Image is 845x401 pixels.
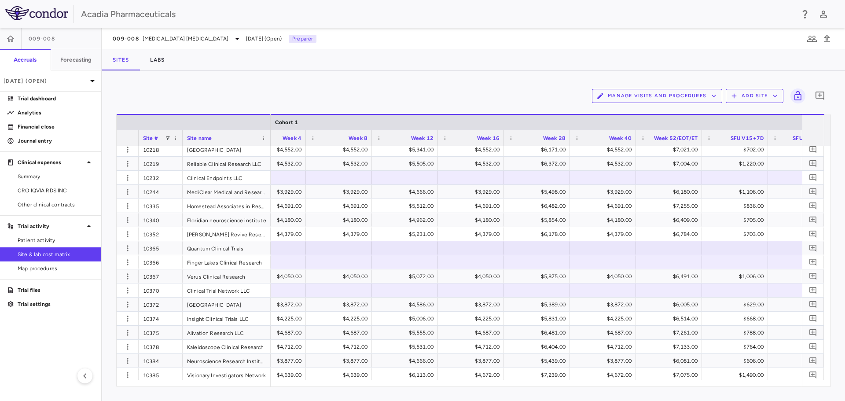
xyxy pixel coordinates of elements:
div: $1,106.00 [710,185,764,199]
div: $5,006.00 [380,312,434,326]
svg: Add comment [809,188,817,196]
svg: Add comment [809,216,817,224]
div: $4,050.00 [314,269,367,283]
p: [DATE] (Open) [4,77,87,85]
div: $4,712.00 [446,340,500,354]
div: 10384 [139,354,183,368]
svg: Add comment [809,371,817,379]
span: SFU V15+7D [731,135,764,141]
p: Clinical expenses [18,158,84,166]
p: Journal entry [18,137,94,145]
div: Reliable Clinical Research LLC [183,157,271,170]
div: $5,498.00 [512,185,566,199]
div: $705.00 [776,213,830,227]
div: $1,490.00 [776,368,830,382]
span: Other clinical contracts [18,201,94,209]
div: Neuroscience Research Institute [183,354,271,368]
div: 10385 [139,368,183,382]
div: $4,666.00 [380,354,434,368]
span: Week 8 [349,135,367,141]
button: Manage Visits and Procedures [592,89,722,103]
span: Week 16 [477,135,500,141]
button: Add comment [807,256,819,268]
div: 10375 [139,326,183,339]
button: Add comment [807,284,819,296]
div: $3,872.00 [578,298,632,312]
div: $6,178.00 [512,227,566,241]
div: $702.00 [710,143,764,157]
span: 009-008 [113,35,139,42]
button: Add comment [807,341,819,353]
svg: Add comment [809,145,817,154]
div: $3,877.00 [314,354,367,368]
div: $5,831.00 [512,312,566,326]
div: $4,225.00 [578,312,632,326]
span: Site & lab cost matrix [18,250,94,258]
button: Add comment [807,298,819,310]
div: $4,532.00 [446,157,500,171]
div: $4,225.00 [314,312,367,326]
div: $4,379.00 [314,227,367,241]
button: Add comment [807,369,819,381]
div: $4,552.00 [446,143,500,157]
div: 10378 [139,340,183,353]
button: Add comment [812,88,827,103]
div: $5,531.00 [380,340,434,354]
div: $4,687.00 [578,326,632,340]
p: Trial activity [18,222,84,230]
button: Add comment [807,158,819,169]
div: $606.00 [710,354,764,368]
div: Finger Lakes Clinical Research [183,255,271,269]
span: Cohort 1 [275,119,298,125]
svg: Add comment [809,342,817,351]
div: 10340 [139,213,183,227]
div: 10366 [139,255,183,269]
div: Acadia Pharmaceuticals [81,7,794,21]
div: $3,872.00 [446,298,500,312]
div: $836.00 [710,199,764,213]
p: Analytics [18,109,94,117]
span: Patient activity [18,236,94,244]
div: $7,261.00 [644,326,698,340]
div: $1,220.00 [776,157,830,171]
div: $3,877.00 [446,354,500,368]
svg: Add comment [809,286,817,294]
div: $4,712.00 [578,340,632,354]
div: $6,113.00 [380,368,434,382]
div: $703.00 [710,227,764,241]
div: $3,929.00 [248,185,301,199]
div: Insight Clinical Trials LLC [183,312,271,325]
div: $4,666.00 [380,185,434,199]
div: $4,050.00 [446,269,500,283]
div: $3,872.00 [314,298,367,312]
div: $668.00 [776,312,830,326]
div: $6,081.00 [644,354,698,368]
div: 10219 [139,157,183,170]
div: $4,225.00 [446,312,500,326]
div: $629.00 [776,298,830,312]
p: Trial settings [18,300,94,308]
div: $6,180.00 [644,185,698,199]
div: $4,552.00 [578,143,632,157]
div: $3,872.00 [248,298,301,312]
div: $4,712.00 [248,340,301,354]
div: $7,133.00 [644,340,698,354]
span: Week 12 [411,135,434,141]
div: $5,072.00 [380,269,434,283]
div: Kaleidoscope Clinical Research [183,340,271,353]
div: $4,639.00 [314,368,367,382]
span: Map procedures [18,265,94,272]
p: Financial close [18,123,94,131]
div: $5,439.00 [512,354,566,368]
div: $4,962.00 [380,213,434,227]
span: Week 52/EOT/ET [654,135,698,141]
div: Floridian neuroscience institute [183,213,271,227]
span: CRO IQVIA RDS INC [18,187,94,195]
div: $1,220.00 [710,157,764,171]
div: $668.00 [710,312,764,326]
div: $836.00 [776,199,830,213]
div: $4,225.00 [248,312,301,326]
div: $5,875.00 [512,269,566,283]
svg: Add comment [809,314,817,323]
div: Quantum Clinical Trials [183,241,271,255]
